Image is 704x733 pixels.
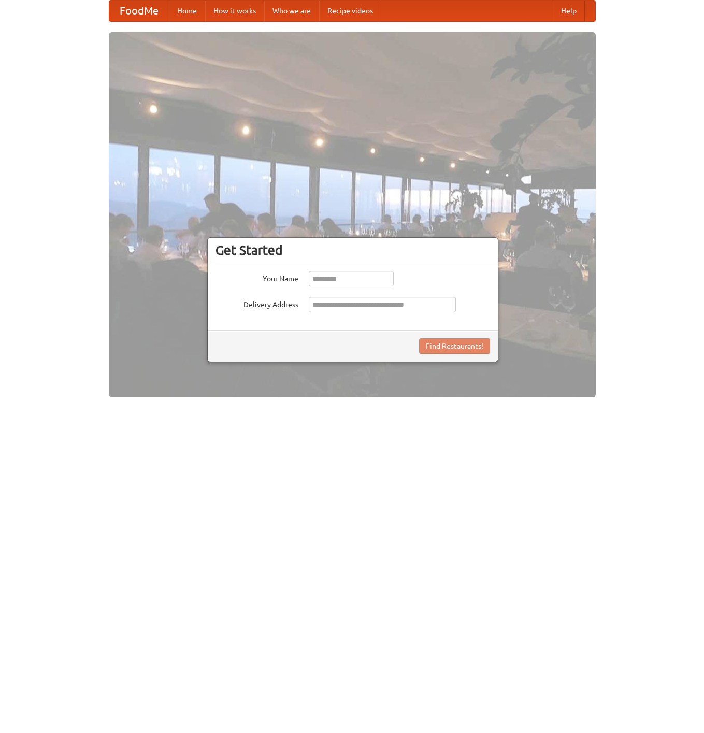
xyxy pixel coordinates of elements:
[215,271,298,284] label: Your Name
[215,297,298,310] label: Delivery Address
[109,1,169,21] a: FoodMe
[205,1,264,21] a: How it works
[264,1,319,21] a: Who we are
[169,1,205,21] a: Home
[553,1,585,21] a: Help
[319,1,381,21] a: Recipe videos
[215,242,490,258] h3: Get Started
[419,338,490,354] button: Find Restaurants!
